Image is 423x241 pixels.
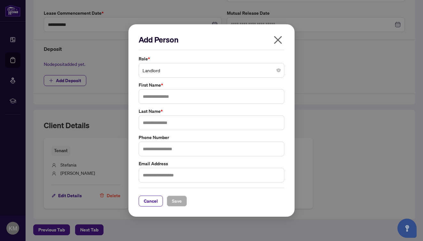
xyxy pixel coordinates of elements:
button: Save [167,196,187,206]
button: Open asap [397,219,417,238]
h2: Add Person [139,35,284,45]
span: close-circle [277,68,281,72]
label: Email Address [139,160,284,167]
label: Phone Number [139,134,284,141]
span: Cancel [144,196,158,206]
button: Cancel [139,196,163,206]
span: Landlord [142,64,281,76]
label: Role [139,55,284,62]
label: First Name [139,82,284,89]
label: Last Name [139,108,284,115]
span: close [273,35,283,45]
